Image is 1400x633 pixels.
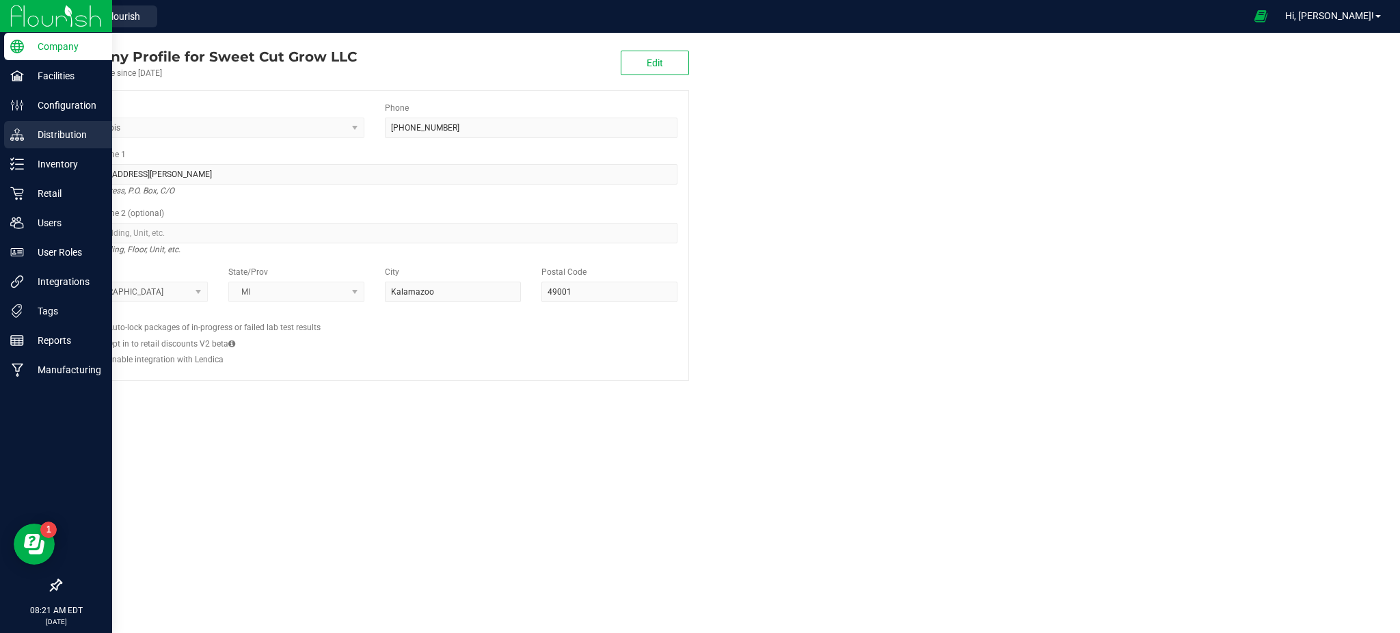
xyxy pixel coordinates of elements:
[107,321,321,334] label: Auto-lock packages of in-progress or failed lab test results
[1285,10,1374,21] span: Hi, [PERSON_NAME]!
[24,215,106,231] p: Users
[24,156,106,172] p: Inventory
[72,164,677,185] input: Address
[24,244,106,260] p: User Roles
[10,69,24,83] inline-svg: Facilities
[10,157,24,171] inline-svg: Inventory
[24,38,106,55] p: Company
[10,187,24,200] inline-svg: Retail
[24,303,106,319] p: Tags
[72,207,164,219] label: Address Line 2 (optional)
[1246,3,1276,29] span: Open Ecommerce Menu
[40,522,57,538] iframe: Resource center unread badge
[24,362,106,378] p: Manufacturing
[72,223,677,243] input: Suite, Building, Unit, etc.
[6,604,106,617] p: 08:21 AM EDT
[10,128,24,142] inline-svg: Distribution
[107,338,235,350] label: Opt in to retail discounts V2 beta
[24,332,106,349] p: Reports
[10,216,24,230] inline-svg: Users
[385,102,409,114] label: Phone
[24,68,106,84] p: Facilities
[10,40,24,53] inline-svg: Company
[385,282,521,302] input: City
[72,312,677,321] h2: Configs
[60,46,357,67] div: Sweet Cut Grow LLC
[24,185,106,202] p: Retail
[385,266,399,278] label: City
[6,617,106,627] p: [DATE]
[10,245,24,259] inline-svg: User Roles
[24,97,106,113] p: Configuration
[541,266,587,278] label: Postal Code
[228,266,268,278] label: State/Prov
[107,353,224,366] label: Enable integration with Lendica
[10,304,24,318] inline-svg: Tags
[10,363,24,377] inline-svg: Manufacturing
[24,126,106,143] p: Distribution
[10,334,24,347] inline-svg: Reports
[647,57,663,68] span: Edit
[60,67,357,79] div: Account active since [DATE]
[10,98,24,112] inline-svg: Configuration
[72,183,174,199] i: Street address, P.O. Box, C/O
[10,275,24,288] inline-svg: Integrations
[385,118,677,138] input: (123) 456-7890
[621,51,689,75] button: Edit
[24,273,106,290] p: Integrations
[72,241,180,258] i: Suite, Building, Floor, Unit, etc.
[541,282,677,302] input: Postal Code
[14,524,55,565] iframe: Resource center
